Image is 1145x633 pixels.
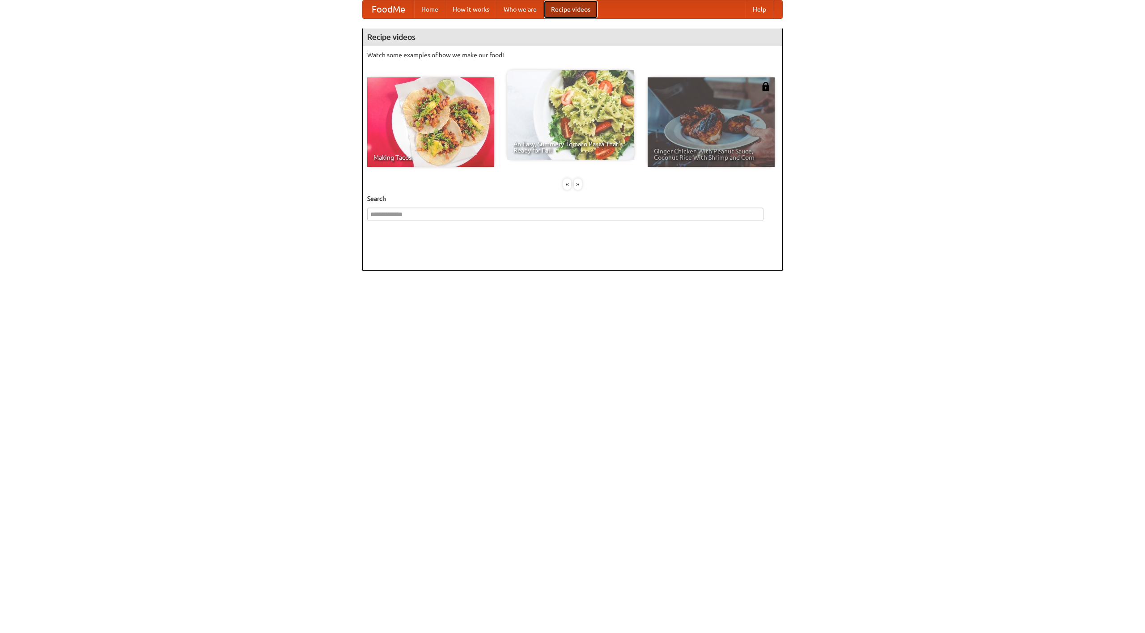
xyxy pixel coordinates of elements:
a: Who we are [496,0,544,18]
a: Help [746,0,773,18]
a: An Easy, Summery Tomato Pasta That's Ready for Fall [507,70,634,160]
p: Watch some examples of how we make our food! [367,51,778,59]
a: Home [414,0,445,18]
span: An Easy, Summery Tomato Pasta That's Ready for Fall [513,141,628,153]
h4: Recipe videos [363,28,782,46]
a: How it works [445,0,496,18]
a: Recipe videos [544,0,598,18]
a: FoodMe [363,0,414,18]
div: » [574,178,582,190]
div: « [563,178,571,190]
img: 483408.png [761,82,770,91]
h5: Search [367,194,778,203]
span: Making Tacos [373,154,488,161]
a: Making Tacos [367,77,494,167]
